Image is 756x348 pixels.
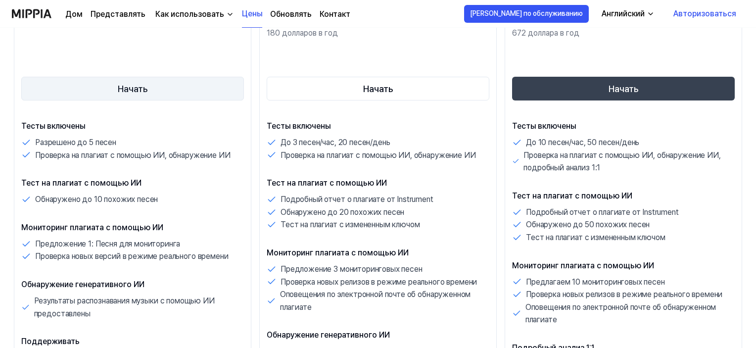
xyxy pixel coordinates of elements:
font: Тест на плагиат с измененным ключом [281,220,420,229]
font: До 10 песен/час, 50 ​​песен/день [526,138,639,147]
font: Как использовать [155,9,224,19]
button: Начать [267,77,489,100]
font: Проверка на плагиат с помощью ИИ, обнаружение ИИ, подробный анализ 1:1 [523,150,720,173]
font: Обнаружено до 20 похожих песен [281,207,404,217]
font: Подробный отчет о плагиате от Instrument [526,207,679,217]
font: Авторизоваться [673,9,736,18]
font: Обнаружено до 10 похожих песен [35,195,158,204]
font: До 3 песен/час, 20 песен/день [281,138,390,147]
font: Результаты распознавания музыки с помощью ИИ предоставлены [34,296,215,318]
font: Начать [118,84,147,94]
img: вниз [226,10,234,18]
font: Тест на плагиат с помощью ИИ [267,178,387,188]
font: Поддерживать [21,337,80,346]
button: Начать [21,77,244,100]
font: 672 доллара в год [512,28,579,38]
font: Мониторинг плагиата с помощью ИИ [267,248,409,257]
font: Тест на плагиат с измененным ключом [526,233,665,242]
font: Обнаружено до 50 похожих песен [526,220,650,229]
font: Проверка на плагиат с помощью ИИ, обнаружение ИИ [35,150,230,160]
font: Английский [602,9,645,18]
font: Предложение 1: Песня для мониторинга [35,239,180,249]
font: Тесты включены [267,121,331,131]
font: Обновлять [270,9,312,19]
font: Проверка новых версий в режиме реального времени [35,251,228,261]
font: 180 долларов в год [267,28,338,38]
font: Мониторинг плагиата с помощью ИИ [21,223,163,232]
font: Предлагаем 10 мониторинговых песен [526,277,665,287]
a: Цены [242,0,262,28]
font: Оповещения по электронной почте об обнаруженном плагиате [525,302,716,325]
font: Проверка новых релизов в режиме реального времени [281,277,477,287]
a: Начать [512,75,735,102]
button: [PERSON_NAME] по обслуживанию [464,5,589,23]
font: Контакт [320,9,350,19]
button: Как использовать [153,8,234,20]
font: Обнаружение генеративного ИИ [21,280,144,289]
font: Оповещения по электронной почте об обнаруженном плагиате [280,290,471,312]
font: Подробный отчет о плагиате от Instrument [281,195,433,204]
button: Начать [512,77,735,100]
font: Тест на плагиат с помощью ИИ [21,178,142,188]
font: Начать [363,84,393,94]
font: Тесты включены [21,121,85,131]
a: Начать [267,75,489,102]
font: [PERSON_NAME] по обслуживанию [470,9,583,17]
font: Цены [242,9,262,18]
font: Проверка новых релизов в режиме реального времени [526,290,722,299]
font: Представлять [91,9,145,19]
button: Английский [594,4,661,24]
font: Проверка на плагиат с помощью ИИ, обнаружение ИИ [281,150,475,160]
font: Мониторинг плагиата с помощью ИИ [512,261,654,270]
font: Дом [65,9,83,19]
a: Представлять [91,8,145,20]
a: Начать [21,75,244,102]
a: Обновлять [270,8,312,20]
a: Контакт [320,8,350,20]
font: Тест на плагиат с помощью ИИ [512,191,632,200]
font: Обнаружение генеративного ИИ [267,330,390,340]
font: Начать [609,84,638,94]
font: Тесты включены [512,121,576,131]
font: Предложение 3 мониторинговых песен [281,264,423,274]
font: Разрешено до 5 песен [35,138,116,147]
a: Дом [65,8,83,20]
